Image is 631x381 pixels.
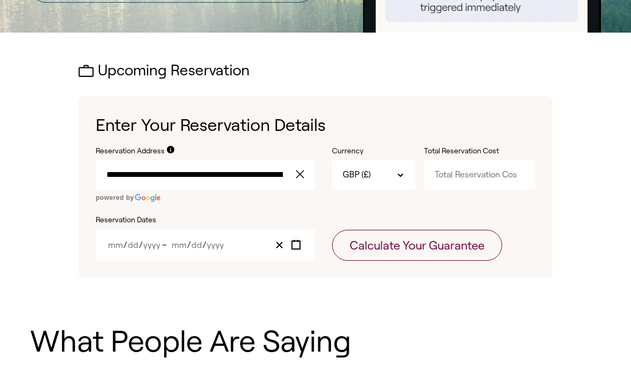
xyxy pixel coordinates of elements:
input: Day [127,240,139,250]
label: Reservation Dates [96,215,315,226]
span: / [139,240,143,250]
button: Calculate Your Guarantee [332,230,502,261]
label: Currency [332,146,415,157]
label: Reservation Address [96,146,165,157]
input: Year [143,240,160,250]
button: clear value [293,160,315,189]
span: powered by [96,194,134,201]
span: / [187,240,191,250]
label: Total Reservation Cost [424,146,531,157]
input: Total Reservation Cost [424,160,535,189]
h2: Upcoming Reservation [79,63,552,79]
img: Google logo [134,194,161,202]
button: Toggle calendar [288,238,304,252]
button: Clear value [271,238,288,252]
span: / [124,240,127,250]
h1: What People Are Saying [30,325,601,358]
h1: Enter Your Reservation Details [96,113,535,137]
span: – [162,240,170,250]
input: Day [191,240,203,250]
span: GBP (£) [343,169,371,181]
span: / [203,240,206,250]
input: Month [107,240,124,250]
input: Month [171,240,187,250]
input: Year [206,240,224,250]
